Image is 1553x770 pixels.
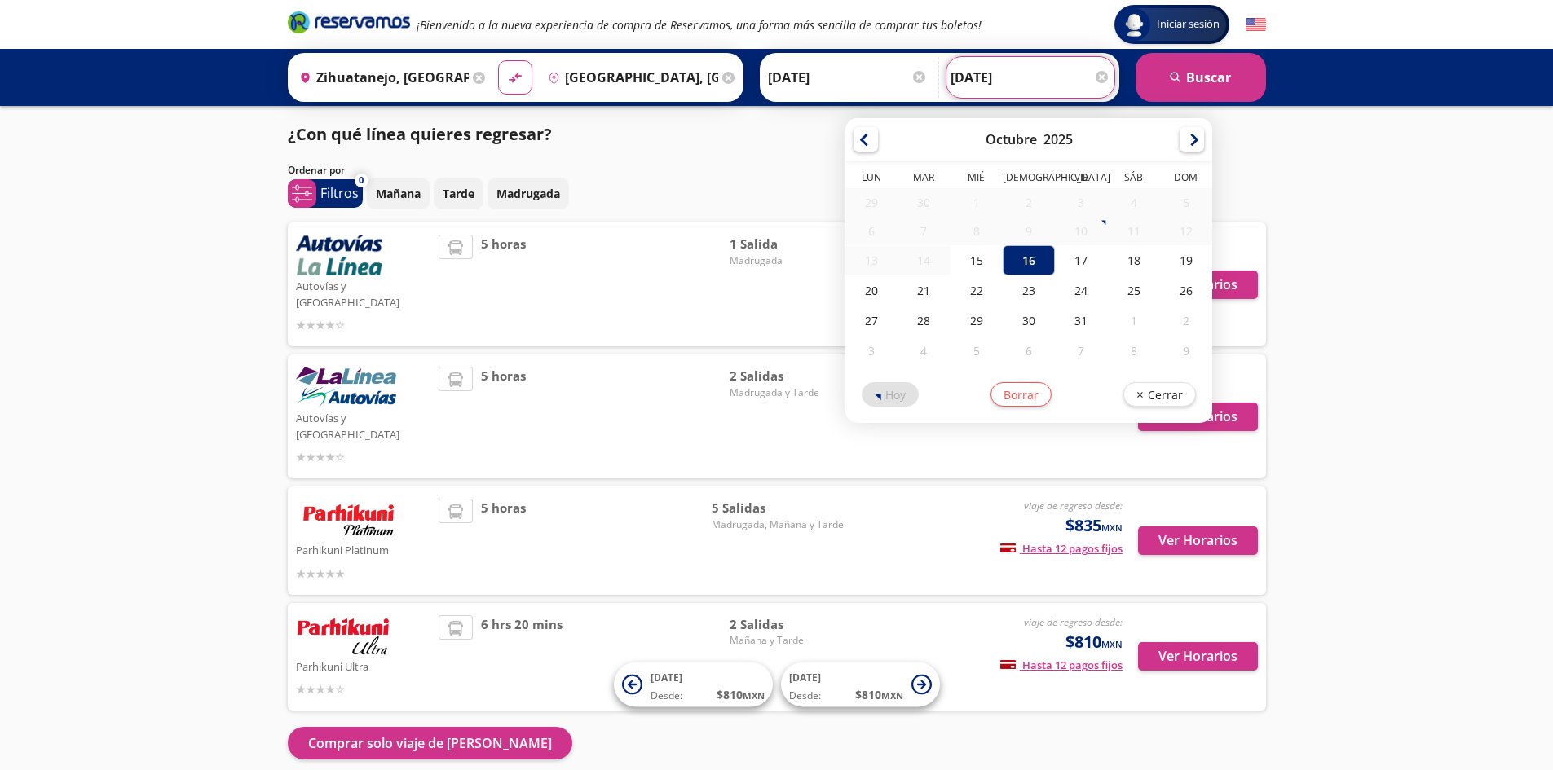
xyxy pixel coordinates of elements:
[781,662,940,707] button: [DATE]Desde:$810MXN
[488,178,569,209] button: Madrugada
[855,686,903,703] span: $ 810
[845,275,898,306] div: 20-Oct-25
[1160,336,1212,366] div: 09-Nov-25
[1107,306,1159,336] div: 01-Nov-25
[1160,188,1212,217] div: 05-Oct-25
[1107,275,1159,306] div: 25-Oct-25
[496,185,560,202] p: Madrugada
[1024,499,1123,513] em: viaje de regreso desde:
[296,275,431,310] p: Autovías y [GEOGRAPHIC_DATA]
[1003,170,1055,188] th: Jueves
[990,382,1052,407] button: Borrar
[614,662,773,707] button: [DATE]Desde:$810MXN
[1101,521,1123,534] small: MXN
[898,188,950,217] div: 30-Sep-25
[845,217,898,245] div: 06-Oct-25
[1150,16,1226,33] span: Iniciar sesión
[730,633,844,648] span: Mañana y Tarde
[288,10,410,39] a: Brand Logo
[789,671,821,684] span: [DATE]
[1246,15,1266,35] button: English
[1003,275,1055,306] div: 23-Oct-25
[1136,53,1266,102] button: Buscar
[296,367,396,407] img: Autovías y La Línea
[296,615,390,656] img: Parhikuni Ultra
[1055,275,1107,306] div: 24-Oct-25
[950,275,1002,306] div: 22-Oct-25
[862,382,919,407] button: Hoy
[1138,526,1258,555] button: Ver Horarios
[712,499,844,517] span: 5 Salidas
[1107,170,1159,188] th: Sábado
[288,179,363,208] button: 0Filtros
[950,306,1002,336] div: 29-Oct-25
[881,689,903,702] small: MXN
[293,57,470,98] input: Buscar Origen
[1160,245,1212,275] div: 19-Oct-25
[768,57,928,98] input: Elegir Fecha
[1160,170,1212,188] th: Domingo
[376,185,421,202] p: Mañana
[288,122,552,147] p: ¿Con qué línea quieres regresar?
[950,188,1002,217] div: 01-Oct-25
[1055,170,1107,188] th: Viernes
[1055,217,1107,245] div: 10-Oct-25
[288,163,345,178] p: Ordenar por
[898,336,950,366] div: 04-Nov-25
[743,689,765,702] small: MXN
[481,615,563,699] span: 6 hrs 20 mins
[898,170,950,188] th: Martes
[481,499,526,583] span: 5 horas
[1101,638,1123,650] small: MXN
[1065,630,1123,654] span: $810
[359,174,364,187] span: 0
[789,689,821,703] span: Desde:
[1160,306,1212,336] div: 02-Nov-25
[1160,275,1212,306] div: 26-Oct-25
[951,57,1110,98] input: Opcional
[845,170,898,188] th: Lunes
[845,246,898,275] div: 13-Oct-25
[898,306,950,336] div: 28-Oct-25
[481,235,526,334] span: 5 horas
[730,385,844,400] span: Madrugada y Tarde
[845,336,898,366] div: 03-Nov-25
[845,306,898,336] div: 27-Oct-25
[1003,217,1055,245] div: 09-Oct-25
[898,217,950,245] div: 07-Oct-25
[1000,658,1123,672] span: Hasta 12 pagos fijos
[1003,306,1055,336] div: 30-Oct-25
[1055,245,1107,275] div: 17-Oct-25
[1138,642,1258,671] button: Ver Horarios
[1107,217,1159,245] div: 11-Oct-25
[1123,382,1196,407] button: Cerrar
[367,178,430,209] button: Mañana
[320,183,359,203] p: Filtros
[288,10,410,34] i: Brand Logo
[443,185,474,202] p: Tarde
[434,178,483,209] button: Tarde
[481,367,526,466] span: 5 horas
[296,499,402,539] img: Parhikuni Platinum
[651,671,682,684] span: [DATE]
[1000,541,1123,556] span: Hasta 12 pagos fijos
[1065,513,1123,538] span: $835
[730,253,844,268] span: Madrugada
[950,217,1002,245] div: 08-Oct-25
[651,689,682,703] span: Desde:
[730,367,844,385] span: 2 Salidas
[1160,217,1212,245] div: 12-Oct-25
[296,656,431,675] p: Parhikuni Ultra
[950,336,1002,366] div: 05-Nov-25
[1107,245,1159,275] div: 18-Oct-25
[1003,245,1055,275] div: 16-Oct-25
[717,686,765,703] span: $ 810
[730,615,844,634] span: 2 Salidas
[296,235,382,275] img: Autovías y La Línea
[985,130,1036,148] div: Octubre
[1055,306,1107,336] div: 31-Oct-25
[1055,188,1107,217] div: 03-Oct-25
[288,727,572,759] button: Comprar solo viaje de [PERSON_NAME]
[1043,130,1072,148] div: 2025
[898,246,950,275] div: 14-Oct-25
